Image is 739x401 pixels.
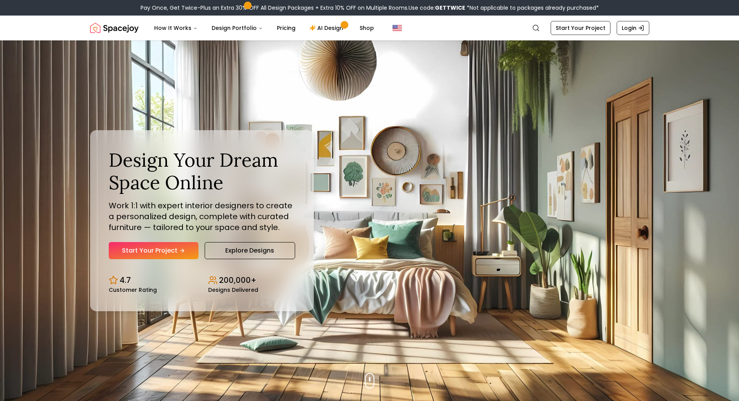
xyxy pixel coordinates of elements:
a: Explore Designs [205,242,295,259]
p: 4.7 [120,275,131,286]
span: *Not applicable to packages already purchased* [465,4,599,12]
p: 200,000+ [219,275,256,286]
a: Start Your Project [551,21,610,35]
div: Design stats [109,268,295,293]
img: United States [393,23,402,33]
a: Shop [353,20,380,36]
button: How It Works [148,20,204,36]
b: GETTWICE [435,4,465,12]
img: Spacejoy Logo [90,20,139,36]
nav: Global [90,16,649,40]
a: Pricing [271,20,302,36]
a: Spacejoy [90,20,139,36]
div: Pay Once, Get Twice-Plus an Extra 30% OFF All Design Packages + Extra 10% OFF on Multiple Rooms. [141,4,599,12]
a: Login [617,21,649,35]
small: Designs Delivered [208,287,258,293]
span: Use code: [409,4,465,12]
a: Start Your Project [109,242,198,259]
h1: Design Your Dream Space Online [109,149,295,194]
a: AI Design [303,20,352,36]
nav: Main [148,20,380,36]
button: Design Portfolio [205,20,269,36]
p: Work 1:1 with expert interior designers to create a personalized design, complete with curated fu... [109,200,295,233]
small: Customer Rating [109,287,157,293]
